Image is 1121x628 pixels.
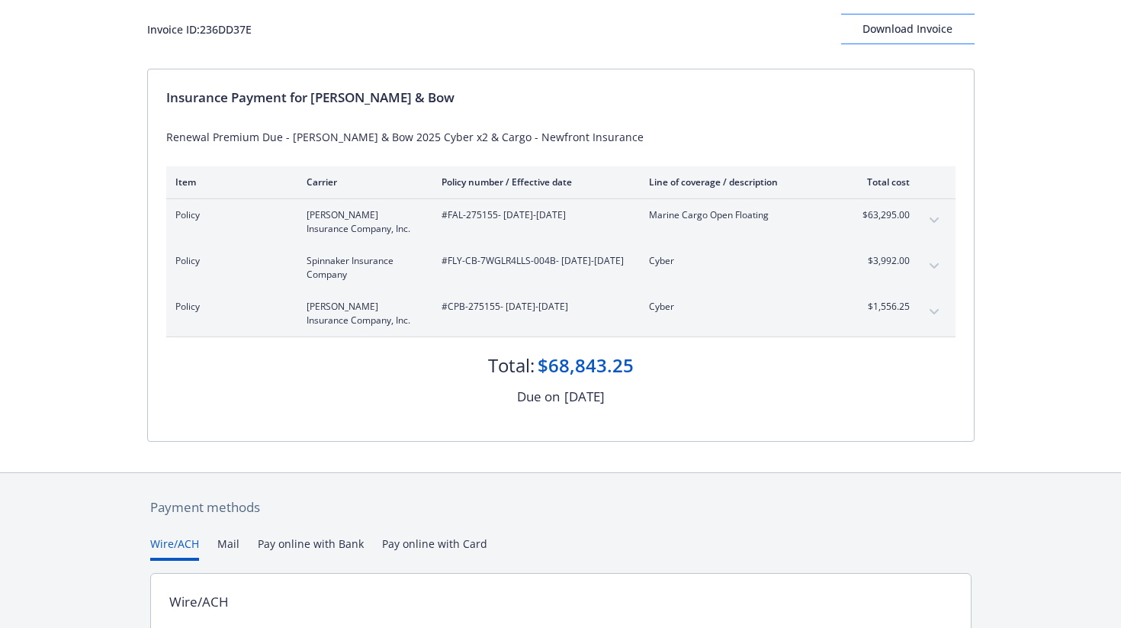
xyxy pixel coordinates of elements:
[175,254,282,268] span: Policy
[147,21,252,37] div: Invoice ID: 236DD37E
[175,208,282,222] span: Policy
[175,300,282,314] span: Policy
[922,300,946,324] button: expand content
[442,300,625,314] span: #CPB-275155 - [DATE]-[DATE]
[649,254,828,268] span: Cyber
[649,208,828,222] span: Marine Cargo Open Floating
[382,536,487,561] button: Pay online with Card
[517,387,560,407] div: Due on
[841,14,975,43] div: Download Invoice
[150,536,199,561] button: Wire/ACH
[922,254,946,279] button: expand content
[258,536,364,561] button: Pay online with Bank
[307,300,417,327] span: [PERSON_NAME] Insurance Company, Inc.
[442,208,625,222] span: #FAL-275155 - [DATE]-[DATE]
[307,254,417,282] span: Spinnaker Insurance Company
[649,176,828,188] div: Line of coverage / description
[922,208,946,233] button: expand content
[150,498,972,517] div: Payment methods
[217,536,239,561] button: Mail
[442,254,625,268] span: #FLY-CB-7WGLR4LLS-004B - [DATE]-[DATE]
[841,14,975,44] button: Download Invoice
[649,300,828,314] span: Cyber
[166,291,956,337] div: Policy[PERSON_NAME] Insurance Company, Inc.#CPB-275155- [DATE]-[DATE]Cyber$1,556.25expand content
[166,245,956,291] div: PolicySpinnaker Insurance Company#FLY-CB-7WGLR4LLS-004B- [DATE]-[DATE]Cyber$3,992.00expand content
[307,208,417,236] span: [PERSON_NAME] Insurance Company, Inc.
[853,208,910,222] span: $63,295.00
[538,353,634,378] div: $68,843.25
[853,176,910,188] div: Total cost
[564,387,605,407] div: [DATE]
[169,592,229,612] div: Wire/ACH
[166,199,956,245] div: Policy[PERSON_NAME] Insurance Company, Inc.#FAL-275155- [DATE]-[DATE]Marine Cargo Open Floating$6...
[175,176,282,188] div: Item
[442,176,625,188] div: Policy number / Effective date
[488,353,535,378] div: Total:
[307,176,417,188] div: Carrier
[166,129,956,145] div: Renewal Premium Due - [PERSON_NAME] & Bow 2025 Cyber x2 & Cargo - Newfront Insurance
[853,254,910,268] span: $3,992.00
[166,88,956,108] div: Insurance Payment for [PERSON_NAME] & Bow
[853,300,910,314] span: $1,556.25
